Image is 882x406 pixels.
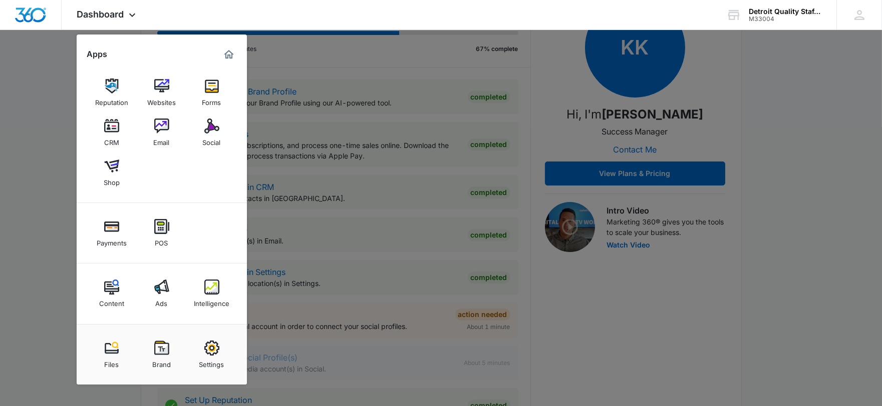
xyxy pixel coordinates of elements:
span: Dashboard [77,9,124,19]
div: Email [154,133,170,146]
a: Forms [193,73,231,111]
a: Reputation [93,73,131,111]
a: POS [143,214,181,252]
a: Payments [93,214,131,252]
a: Social [193,113,231,151]
a: Content [93,274,131,312]
div: Settings [199,355,224,368]
a: Settings [193,335,231,373]
a: Intelligence [193,274,231,312]
div: Shop [104,173,120,186]
a: Marketing 360® Dashboard [221,46,237,62]
a: Websites [143,73,181,111]
div: account name [749,7,822,15]
div: POS [155,234,168,247]
div: Files [104,355,119,368]
a: CRM [93,113,131,151]
div: Content [99,294,124,307]
div: Payments [97,234,127,247]
div: Reputation [95,93,128,106]
div: account id [749,15,822,22]
div: Forms [202,93,221,106]
a: Files [93,335,131,373]
a: Email [143,113,181,151]
h2: Apps [87,49,107,59]
div: Brand [152,355,171,368]
div: CRM [104,133,119,146]
a: Brand [143,335,181,373]
div: Intelligence [194,294,229,307]
a: Shop [93,153,131,191]
div: Ads [156,294,168,307]
div: Websites [147,93,176,106]
div: Social [203,133,221,146]
a: Ads [143,274,181,312]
